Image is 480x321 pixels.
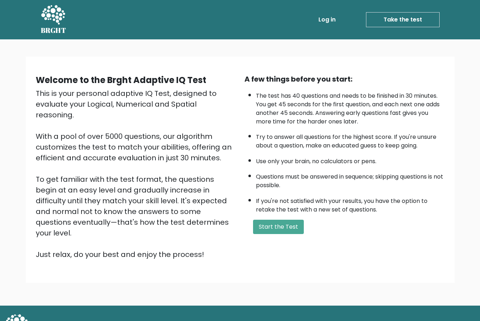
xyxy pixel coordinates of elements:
[41,26,66,35] h5: BRGHT
[256,193,445,214] li: If you're not satisfied with your results, you have the option to retake the test with a new set ...
[366,12,440,27] a: Take the test
[244,74,445,84] div: A few things before you start:
[253,220,304,234] button: Start the Test
[256,169,445,190] li: Questions must be answered in sequence; skipping questions is not possible.
[256,88,445,126] li: The test has 40 questions and needs to be finished in 30 minutes. You get 45 seconds for the firs...
[256,129,445,150] li: Try to answer all questions for the highest score. If you're unsure about a question, make an edu...
[36,74,206,86] b: Welcome to the Brght Adaptive IQ Test
[41,3,66,37] a: BRGHT
[36,88,236,260] div: This is your personal adaptive IQ Test, designed to evaluate your Logical, Numerical and Spatial ...
[256,154,445,166] li: Use only your brain, no calculators or pens.
[316,13,338,27] a: Log in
